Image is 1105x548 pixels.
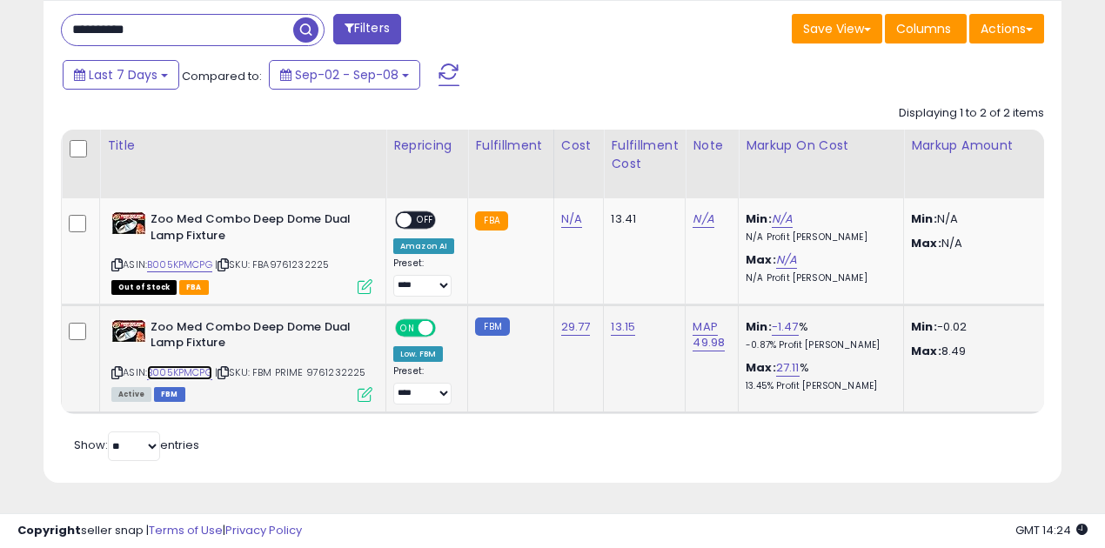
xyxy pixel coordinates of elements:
[792,14,882,43] button: Save View
[147,257,212,272] a: B005KPMCPG
[17,523,302,539] div: seller snap | |
[772,318,799,336] a: -1.47
[611,318,635,336] a: 13.15
[693,211,713,228] a: N/A
[746,380,890,392] p: 13.45% Profit [PERSON_NAME]
[561,137,597,155] div: Cost
[561,211,582,228] a: N/A
[885,14,967,43] button: Columns
[746,339,890,351] p: -0.87% Profit [PERSON_NAME]
[393,257,454,297] div: Preset:
[693,137,731,155] div: Note
[772,211,793,228] a: N/A
[896,20,951,37] span: Columns
[269,60,420,90] button: Sep-02 - Sep-08
[776,359,800,377] a: 27.11
[911,211,1055,227] p: N/A
[393,346,443,362] div: Low. FBM
[225,522,302,538] a: Privacy Policy
[179,280,209,295] span: FBA
[433,320,461,335] span: OFF
[911,236,1055,251] p: N/A
[475,317,509,336] small: FBM
[1015,522,1088,538] span: 2025-09-17 14:24 GMT
[746,137,896,155] div: Markup on Cost
[412,213,439,228] span: OFF
[295,66,398,84] span: Sep-02 - Sep-08
[911,319,1055,335] p: -0.02
[746,272,890,284] p: N/A Profit [PERSON_NAME]
[111,280,177,295] span: All listings that are currently out of stock and unavailable for purchase on Amazon
[746,359,776,376] b: Max:
[475,137,546,155] div: Fulfillment
[154,387,185,402] span: FBM
[111,211,372,292] div: ASIN:
[151,211,362,248] b: Zoo Med Combo Deep Dome Dual Lamp Fixture
[63,60,179,90] button: Last 7 Days
[561,318,591,336] a: 29.77
[111,319,372,400] div: ASIN:
[393,365,454,404] div: Preset:
[746,319,890,351] div: %
[215,365,366,379] span: | SKU: FBM PRIME 9761232225
[911,137,1061,155] div: Markup Amount
[969,14,1044,43] button: Actions
[111,211,146,235] img: 51rgQY-0PoL._SL40_.jpg
[74,437,199,453] span: Show: entries
[746,231,890,244] p: N/A Profit [PERSON_NAME]
[911,343,941,359] strong: Max:
[746,211,772,227] b: Min:
[89,66,157,84] span: Last 7 Days
[215,257,329,271] span: | SKU: FBA9761232225
[911,344,1055,359] p: 8.49
[393,238,454,254] div: Amazon AI
[746,251,776,268] b: Max:
[107,137,378,155] div: Title
[739,130,904,198] th: The percentage added to the cost of goods (COGS) that forms the calculator for Min & Max prices.
[911,318,937,335] strong: Min:
[746,360,890,392] div: %
[17,522,81,538] strong: Copyright
[182,68,262,84] span: Compared to:
[397,320,419,335] span: ON
[475,211,507,231] small: FBA
[393,137,460,155] div: Repricing
[333,14,401,44] button: Filters
[611,137,678,173] div: Fulfillment Cost
[111,319,146,343] img: 51rgQY-0PoL._SL40_.jpg
[151,319,362,356] b: Zoo Med Combo Deep Dome Dual Lamp Fixture
[149,522,223,538] a: Terms of Use
[776,251,797,269] a: N/A
[911,235,941,251] strong: Max:
[911,211,937,227] strong: Min:
[111,387,151,402] span: All listings currently available for purchase on Amazon
[746,318,772,335] b: Min:
[899,105,1044,122] div: Displaying 1 to 2 of 2 items
[611,211,672,227] div: 13.41
[693,318,725,351] a: MAP 49.98
[147,365,212,380] a: B005KPMCPG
